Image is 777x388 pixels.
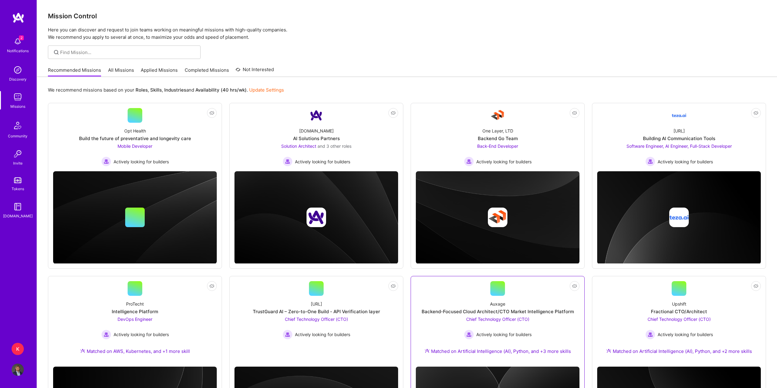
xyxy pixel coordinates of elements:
img: cover [53,171,217,264]
img: Company Logo [309,108,324,123]
div: [URL] [311,301,322,307]
img: Community [10,118,25,133]
img: cover [597,171,761,264]
i: icon EyeClosed [391,284,396,288]
a: Not Interested [236,66,274,77]
img: Actively looking for builders [645,330,655,339]
span: Mobile Developer [118,143,152,149]
i: icon EyeClosed [209,284,214,288]
p: We recommend missions based on your , , and . [48,87,284,93]
div: AI Solutions Partners [293,135,340,142]
div: Backend-Focused Cloud Architect/CTO Market Intelligence Platform [422,308,574,315]
img: guide book [12,201,24,213]
img: Actively looking for builders [101,157,111,166]
span: Actively looking for builders [476,331,532,338]
div: [DOMAIN_NAME] [299,128,334,134]
input: Find Mission... [60,49,196,56]
span: Actively looking for builders [658,331,713,338]
div: Backend Go Team [478,135,518,142]
a: ProTechtIntelligence PlatformDevOps Engineer Actively looking for buildersActively looking for bu... [53,281,217,362]
img: Actively looking for builders [464,330,474,339]
img: Company logo [488,208,507,227]
b: Industries [164,87,186,93]
span: Actively looking for builders [476,158,532,165]
span: Chief Technology Officer (CTO) [285,317,348,322]
b: Roles [136,87,148,93]
i: icon EyeClosed [572,284,577,288]
div: Matched on Artificial Intelligence (AI), Python, and +3 more skills [425,348,571,354]
img: tokens [14,177,21,183]
div: [URL] [674,128,685,134]
img: Ateam Purple Icon [80,348,85,353]
a: All Missions [108,67,134,77]
span: 2 [19,35,24,40]
span: Actively looking for builders [114,331,169,338]
div: Tokens [12,186,24,192]
a: Applied Missions [141,67,178,77]
h3: Mission Control [48,12,766,20]
a: AuxageBackend-Focused Cloud Architect/CTO Market Intelligence PlatformChief Technology Officer (C... [416,281,579,362]
i: icon SearchGrey [53,49,60,56]
img: discovery [12,64,24,76]
div: Upshift [672,301,686,307]
img: Actively looking for builders [464,157,474,166]
a: Opt HealthBuild the future of preventative and longevity careMobile Developer Actively looking fo... [53,108,217,166]
span: Actively looking for builders [114,158,169,165]
a: UpshiftFractional CTO/ArchitectChief Technology Officer (CTO) Actively looking for buildersActive... [597,281,761,362]
a: Completed Missions [185,67,229,77]
span: Actively looking for builders [295,331,350,338]
a: Recommended Missions [48,67,101,77]
span: Actively looking for builders [658,158,713,165]
img: Company logo [307,208,326,227]
div: TrustGuard AI – Zero-to-One Build - API Verification layer [253,308,380,315]
a: K [10,343,25,355]
img: Actively looking for builders [283,157,292,166]
img: Actively looking for builders [283,330,292,339]
div: Notifications [7,48,29,54]
div: Opt Health [124,128,146,134]
div: ProTecht [126,301,144,307]
i: icon EyeClosed [209,111,214,115]
span: Back-End Developer [477,143,518,149]
a: Company Logo[DOMAIN_NAME]AI Solutions PartnersSolution Architect and 3 other rolesActively lookin... [234,108,398,166]
img: logo [12,12,24,23]
div: Matched on Artificial Intelligence (AI), Python, and +2 more skills [606,348,752,354]
div: Missions [10,103,25,110]
p: Here you can discover and request to join teams working on meaningful missions with high-quality ... [48,26,766,41]
div: Intelligence Platform [112,308,158,315]
span: Chief Technology Officer (CTO) [466,317,529,322]
a: User Avatar [10,364,25,376]
img: bell [12,35,24,48]
div: Auxage [490,301,505,307]
div: Discovery [9,76,27,82]
img: Actively looking for builders [645,157,655,166]
i: icon EyeClosed [572,111,577,115]
a: Company LogoOne Layer, LTDBackend Go TeamBack-End Developer Actively looking for buildersActively... [416,108,579,166]
span: DevOps Engineer [118,317,152,322]
div: Community [8,133,27,139]
i: icon EyeClosed [753,111,758,115]
div: Fractional CTO/Architect [651,308,707,315]
img: Ateam Purple Icon [425,348,430,353]
div: Matched on AWS, Kubernetes, and +1 more skill [80,348,190,354]
a: Company Logo[URL]Building AI Communication ToolsSoftware Engineer, AI Engineer, Full-Stack Develo... [597,108,761,166]
div: K [12,343,24,355]
span: Actively looking for builders [295,158,350,165]
img: Ateam Purple Icon [606,348,611,353]
img: Company logo [669,208,689,227]
span: Chief Technology Officer (CTO) [648,317,711,322]
img: Invite [12,148,24,160]
div: Build the future of preventative and longevity care [79,135,191,142]
i: icon EyeClosed [753,284,758,288]
div: Building AI Communication Tools [643,135,715,142]
img: User Avatar [12,364,24,376]
span: Software Engineer, AI Engineer, Full-Stack Developer [626,143,732,149]
img: Actively looking for builders [101,330,111,339]
a: [URL]TrustGuard AI – Zero-to-One Build - API Verification layerChief Technology Officer (CTO) Act... [234,281,398,362]
span: and 3 other roles [318,143,351,149]
img: cover [234,171,398,264]
div: [DOMAIN_NAME] [3,213,33,219]
span: Solution Architect [281,143,316,149]
img: cover [416,171,579,264]
i: icon EyeClosed [391,111,396,115]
